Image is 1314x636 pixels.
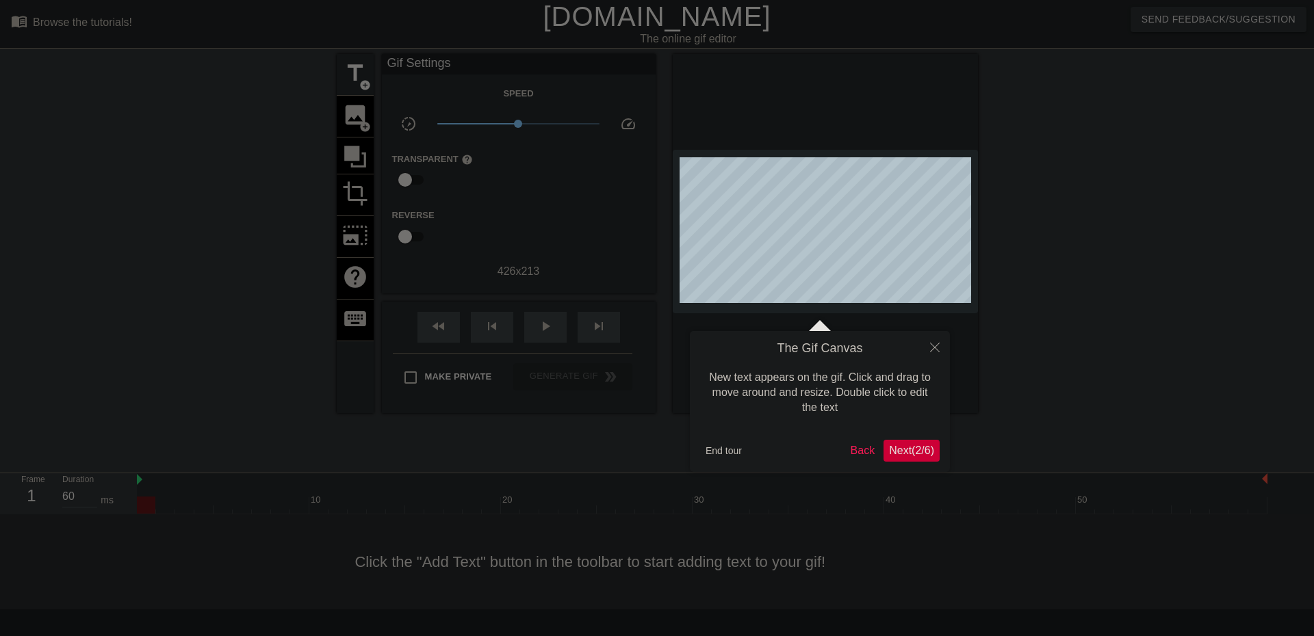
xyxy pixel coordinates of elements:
[700,440,747,461] button: End tour
[845,440,881,462] button: Back
[920,331,950,362] button: Close
[884,440,940,462] button: Next
[700,341,940,356] h4: The Gif Canvas
[889,445,934,456] span: Next ( 2 / 6 )
[700,356,940,429] div: New text appears on the gif. Click and drag to move around and resize. Double click to edit the text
